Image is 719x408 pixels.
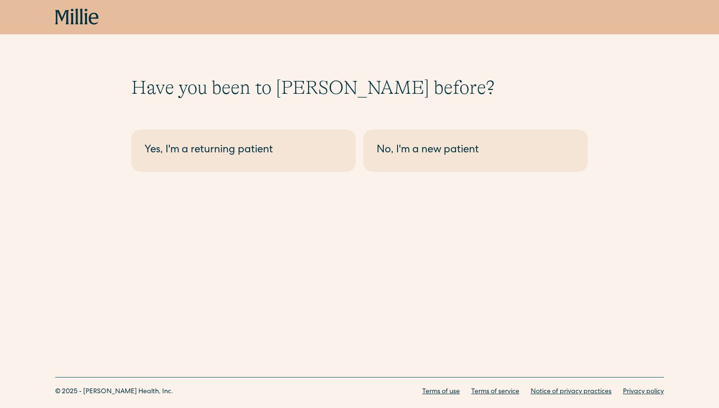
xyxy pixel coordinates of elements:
[145,143,342,159] div: Yes, I'm a returning patient
[131,76,588,99] h1: Have you been to [PERSON_NAME] before?
[422,387,460,397] a: Terms of use
[131,129,356,172] a: Yes, I'm a returning patient
[377,143,574,159] div: No, I'm a new patient
[471,387,519,397] a: Terms of service
[623,387,664,397] a: Privacy policy
[363,129,588,172] a: No, I'm a new patient
[531,387,612,397] a: Notice of privacy practices
[55,387,173,397] div: © 2025 - [PERSON_NAME] Health, Inc.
